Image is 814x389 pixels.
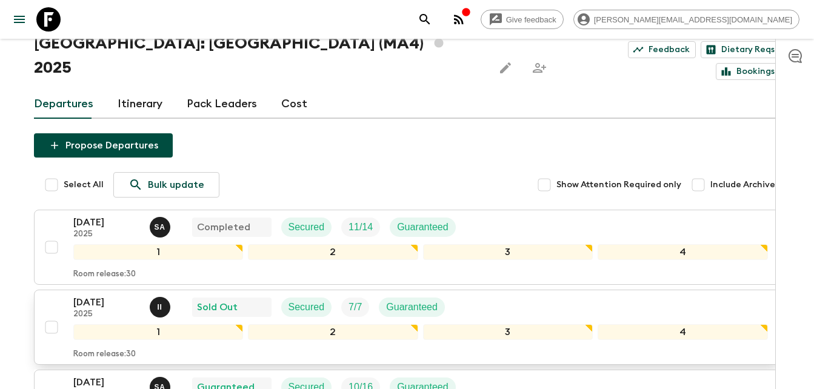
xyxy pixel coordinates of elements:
[158,302,162,312] p: I I
[34,210,781,285] button: [DATE]2025Samir AchahriCompletedSecuredTrip FillGuaranteed1234Room release:30
[341,218,380,237] div: Trip Fill
[493,56,518,80] button: Edit this itinerary
[587,15,799,24] span: [PERSON_NAME][EMAIL_ADDRESS][DOMAIN_NAME]
[248,324,418,340] div: 2
[289,300,325,314] p: Secured
[73,310,140,319] p: 2025
[64,179,104,191] span: Select All
[423,324,593,340] div: 3
[73,230,140,239] p: 2025
[34,32,484,80] h1: [GEOGRAPHIC_DATA]: [GEOGRAPHIC_DATA] (MA4) 2025
[341,298,369,317] div: Trip Fill
[701,41,781,58] a: Dietary Reqs
[556,179,681,191] span: Show Attention Required only
[397,220,449,234] p: Guaranteed
[248,244,418,260] div: 2
[628,41,696,58] a: Feedback
[73,324,244,340] div: 1
[73,215,140,230] p: [DATE]
[73,270,136,279] p: Room release: 30
[34,90,93,119] a: Departures
[113,172,219,198] a: Bulk update
[150,221,173,230] span: Samir Achahri
[150,297,173,318] button: II
[34,133,173,158] button: Propose Departures
[197,220,250,234] p: Completed
[349,300,362,314] p: 7 / 7
[118,90,162,119] a: Itinerary
[716,63,781,80] a: Bookings
[73,295,140,310] p: [DATE]
[289,220,325,234] p: Secured
[34,290,781,365] button: [DATE]2025Ismail IngriouiSold OutSecuredTrip FillGuaranteed1234Room release:30
[281,298,332,317] div: Secured
[349,220,373,234] p: 11 / 14
[710,179,781,191] span: Include Archived
[7,7,32,32] button: menu
[423,244,593,260] div: 3
[148,178,204,192] p: Bulk update
[187,90,257,119] a: Pack Leaders
[481,10,564,29] a: Give feedback
[527,56,552,80] span: Share this itinerary
[281,90,307,119] a: Cost
[73,350,136,359] p: Room release: 30
[413,7,437,32] button: search adventures
[197,300,238,314] p: Sold Out
[598,244,768,260] div: 4
[573,10,799,29] div: [PERSON_NAME][EMAIL_ADDRESS][DOMAIN_NAME]
[386,300,438,314] p: Guaranteed
[150,301,173,310] span: Ismail Ingrioui
[499,15,563,24] span: Give feedback
[73,244,244,260] div: 1
[598,324,768,340] div: 4
[281,218,332,237] div: Secured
